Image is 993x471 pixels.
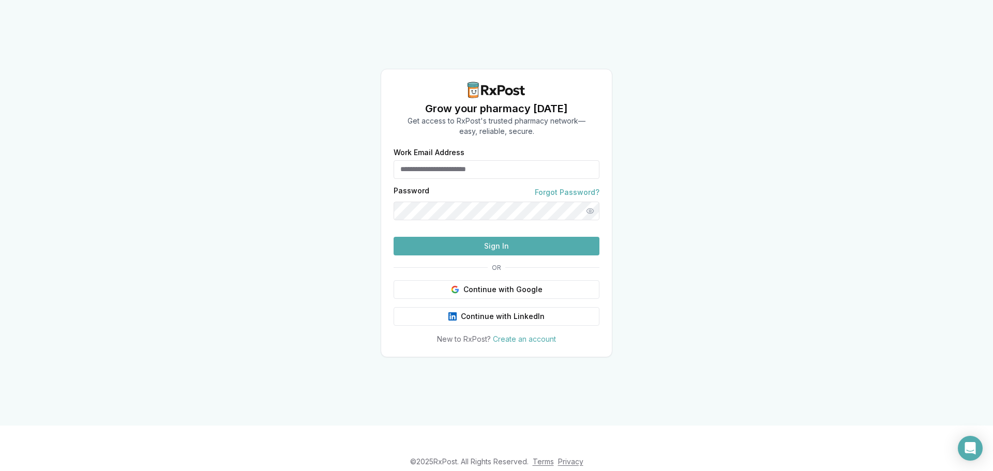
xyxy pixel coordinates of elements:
a: Create an account [493,335,556,343]
h1: Grow your pharmacy [DATE] [408,101,585,116]
img: Google [451,285,459,294]
p: Get access to RxPost's trusted pharmacy network— easy, reliable, secure. [408,116,585,136]
button: Sign In [394,237,599,255]
a: Privacy [558,457,583,466]
span: OR [488,264,505,272]
button: Continue with LinkedIn [394,307,599,326]
button: Show password [581,202,599,220]
div: Open Intercom Messenger [958,436,983,461]
button: Continue with Google [394,280,599,299]
img: LinkedIn [448,312,457,321]
label: Password [394,187,429,197]
label: Work Email Address [394,149,599,156]
a: Terms [533,457,554,466]
span: New to RxPost? [437,335,491,343]
img: RxPost Logo [463,82,530,98]
a: Forgot Password? [535,187,599,197]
